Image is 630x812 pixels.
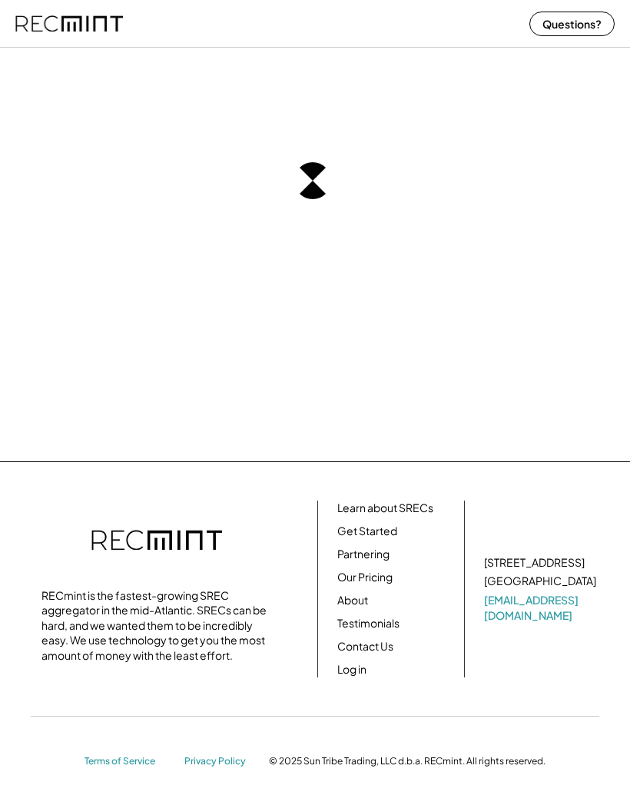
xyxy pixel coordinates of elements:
[484,593,599,623] a: [EMAIL_ADDRESS][DOMAIN_NAME]
[337,501,433,516] a: Learn about SRECs
[337,524,397,539] a: Get Started
[91,514,222,568] img: recmint-logotype%403x.png
[484,574,596,589] div: [GEOGRAPHIC_DATA]
[85,755,169,768] a: Terms of Service
[337,616,400,631] a: Testimonials
[484,555,585,571] div: [STREET_ADDRESS]
[337,662,366,677] a: Log in
[15,3,123,44] img: recmint-logotype%403x%20%281%29.jpeg
[337,639,393,654] a: Contact Us
[337,593,368,608] a: About
[337,547,390,562] a: Partnering
[269,755,545,767] div: © 2025 Sun Tribe Trading, LLC d.b.a. RECmint. All rights reserved.
[41,588,272,664] div: RECmint is the fastest-growing SREC aggregator in the mid-Atlantic. SRECs can be hard, and we wan...
[529,12,615,36] button: Questions?
[184,755,254,768] a: Privacy Policy
[337,570,393,585] a: Our Pricing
